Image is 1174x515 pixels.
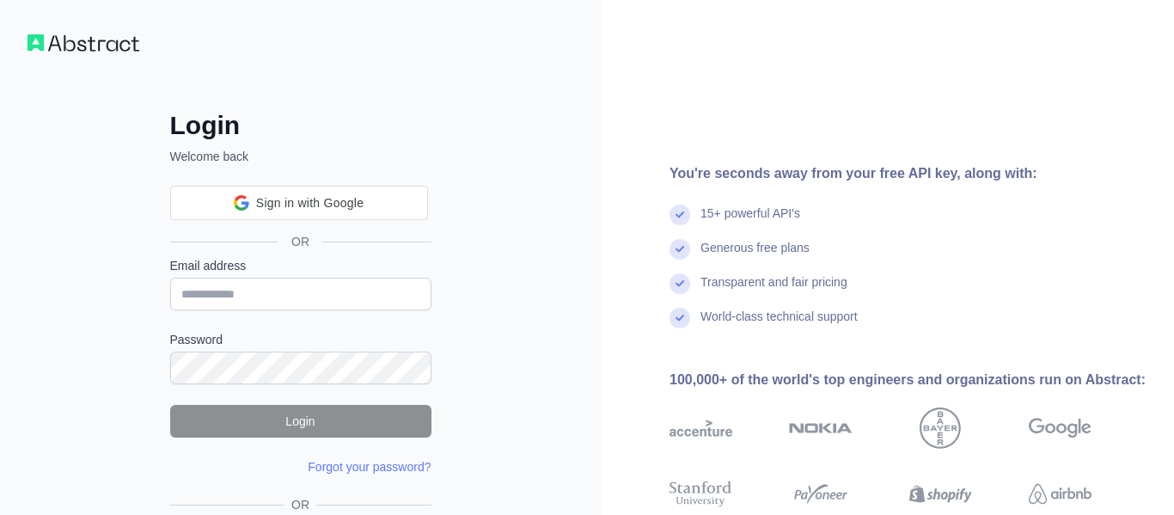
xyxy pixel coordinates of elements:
div: World-class technical support [700,308,858,342]
span: OR [284,496,316,513]
img: payoneer [789,478,852,510]
img: google [1029,408,1091,449]
img: airbnb [1029,478,1091,510]
span: Sign in with Google [256,194,364,212]
img: check mark [670,273,690,294]
div: 100,000+ of the world's top engineers and organizations run on Abstract: [670,370,1146,390]
img: shopify [909,478,972,510]
h2: Login [170,110,431,141]
div: Generous free plans [700,239,810,273]
img: nokia [789,408,852,449]
img: bayer [920,408,961,449]
label: Password [170,331,431,348]
span: OR [278,233,323,250]
div: Sign in with Google [170,186,428,220]
div: Transparent and fair pricing [700,273,847,308]
div: 15+ powerful API's [700,205,800,239]
a: Forgot your password? [308,460,431,474]
img: check mark [670,239,690,260]
img: accenture [670,408,732,449]
img: stanford university [670,478,732,510]
label: Email address [170,257,431,274]
img: check mark [670,308,690,328]
button: Login [170,405,431,438]
div: You're seconds away from your free API key, along with: [670,163,1146,184]
img: Workflow [28,34,139,52]
img: check mark [670,205,690,225]
p: Welcome back [170,148,431,165]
